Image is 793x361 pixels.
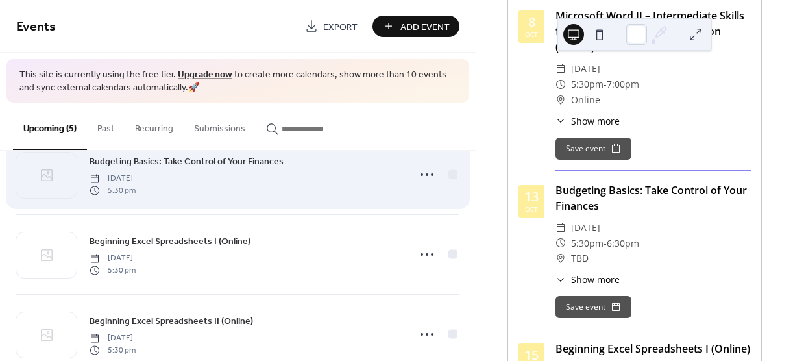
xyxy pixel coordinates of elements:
[178,66,232,84] a: Upgrade now
[604,236,607,251] span: -
[571,114,620,128] span: Show more
[607,77,639,92] span: 7:00pm
[571,273,620,286] span: Show more
[555,77,566,92] div: ​
[555,273,620,286] button: ​Show more
[19,69,456,94] span: This site is currently using the free tier. to create more calendars, show more than 10 events an...
[400,20,450,34] span: Add Event
[607,236,639,251] span: 6:30pm
[90,314,253,329] a: Beginning Excel Spreadsheets II (Online)
[555,341,751,356] div: Beginning Excel Spreadsheets I (Online)
[555,296,631,318] button: Save event
[90,253,136,264] span: [DATE]
[90,235,250,249] span: Beginning Excel Spreadsheets I (Online)
[90,332,136,344] span: [DATE]
[184,103,256,149] button: Submissions
[555,138,631,160] button: Save event
[525,206,538,212] div: Oct
[555,251,566,266] div: ​
[90,264,136,276] span: 5:30 pm
[90,155,284,169] span: Budgeting Basics: Take Control of Your Finances
[555,92,566,108] div: ​
[555,273,566,286] div: ​
[90,173,136,184] span: [DATE]
[571,61,600,77] span: [DATE]
[90,315,253,329] span: Beginning Excel Spreadsheets II (Online)
[125,103,184,149] button: Recurring
[555,114,566,128] div: ​
[555,182,751,214] div: Budgeting Basics: Take Control of Your Finances
[90,154,284,169] a: Budgeting Basics: Take Control of Your Finances
[555,8,751,55] div: Microsoft Word II – Intermediate Skills for Confident Document Creation (Online)
[90,184,136,196] span: 5:30 pm
[571,236,604,251] span: 5:30pm
[571,251,589,266] span: TBD
[571,220,600,236] span: [DATE]
[524,190,539,203] div: 13
[90,344,136,356] span: 5:30 pm
[16,14,56,40] span: Events
[571,92,600,108] span: Online
[555,114,620,128] button: ​Show more
[555,236,566,251] div: ​
[555,61,566,77] div: ​
[295,16,367,37] a: Export
[555,220,566,236] div: ​
[87,103,125,149] button: Past
[525,31,538,38] div: Oct
[90,234,250,249] a: Beginning Excel Spreadsheets I (Online)
[13,103,87,150] button: Upcoming (5)
[372,16,459,37] button: Add Event
[571,77,604,92] span: 5:30pm
[604,77,607,92] span: -
[528,16,535,29] div: 8
[323,20,358,34] span: Export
